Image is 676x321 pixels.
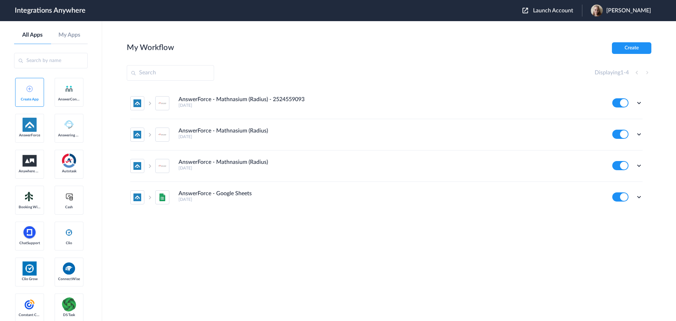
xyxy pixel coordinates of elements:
span: 4 [626,70,629,75]
h5: [DATE] [179,197,603,202]
h4: AnswerForce - Mathnasium (Radius) [179,159,268,166]
h4: AnswerForce - Mathnasium (Radius) [179,128,268,134]
h5: [DATE] [179,103,603,108]
span: Constant Contact [19,313,40,317]
span: Cash [58,205,80,209]
img: answerconnect-logo.svg [65,85,73,93]
img: add-icon.svg [26,86,33,92]
img: distributedSource.png [62,297,76,311]
h4: AnswerForce - Mathnasium (Radius) - 2524559093 [179,96,305,103]
span: 1 [620,70,624,75]
span: Answering Service [58,133,80,137]
span: DS Task [58,313,80,317]
span: Create App [19,97,40,101]
img: clio-logo.svg [65,228,73,237]
button: Launch Account [522,7,582,14]
img: lilu-profile.png [591,5,603,17]
h5: [DATE] [179,166,603,171]
a: My Apps [51,32,88,38]
span: ConnectWise [58,277,80,281]
span: Clio Grow [19,277,40,281]
h1: Integrations Anywhere [15,6,86,15]
h2: My Workflow [127,43,174,52]
span: Launch Account [533,8,573,13]
img: constant-contact.svg [23,297,37,311]
h4: Displaying - [595,69,629,76]
img: launch-acct-icon.svg [522,8,528,13]
input: Search [127,65,214,81]
span: AnswerConnect [58,97,80,101]
img: Clio.jpg [23,261,37,276]
img: Answering_service.png [62,118,76,132]
h4: AnswerForce - Google Sheets [179,190,252,197]
img: chatsupport-icon.svg [23,226,37,240]
button: Create [612,42,651,54]
span: Clio [58,241,80,245]
img: aww.png [23,155,37,167]
img: af-app-logo.svg [23,118,37,132]
img: connectwise.png [62,261,76,275]
span: Autotask [58,169,80,173]
span: Booking Widget [19,205,40,209]
img: cash-logo.svg [65,192,74,201]
input: Search by name [14,53,88,68]
span: AnswerForce [19,133,40,137]
a: All Apps [14,32,51,38]
span: Anywhere Works [19,169,40,173]
img: autotask.png [62,154,76,168]
img: Setmore_Logo.svg [23,190,37,203]
h5: [DATE] [179,134,603,139]
span: [PERSON_NAME] [606,7,651,14]
span: ChatSupport [19,241,40,245]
